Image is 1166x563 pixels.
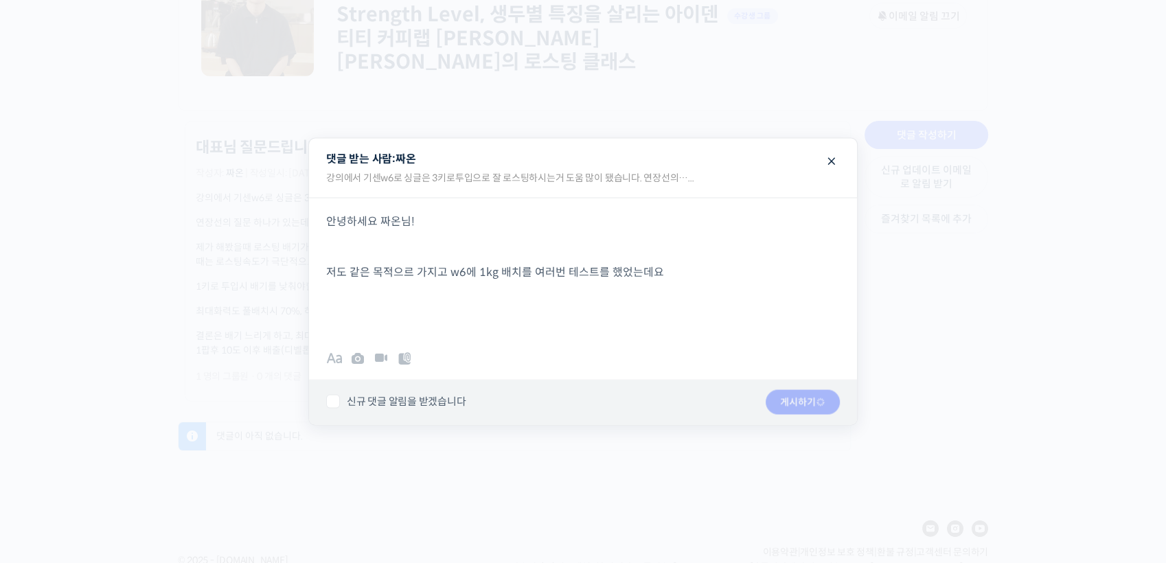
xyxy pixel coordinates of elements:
[91,435,177,470] a: 대화
[43,456,52,467] span: 홈
[316,165,850,198] div: 강의에서 기센w6로 싱글은 3키로투입으로 잘 로스팅하시는거 도움 많이 됐습니다. 연장선의…...
[326,211,840,230] p: 안녕하세요 짜온님!
[126,457,142,468] span: 대화
[4,435,91,470] a: 홈
[396,152,416,166] span: 짜온
[326,395,466,409] label: 신규 댓글 알림을 받겠습니다
[309,139,857,198] legend: 댓글 받는 사람:
[212,456,229,467] span: 설정
[177,435,264,470] a: 설정
[326,262,840,281] p: 저도 같은 목적으르 가지고 w6에 1kg 배치를 여러번 테스트를 했었는데요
